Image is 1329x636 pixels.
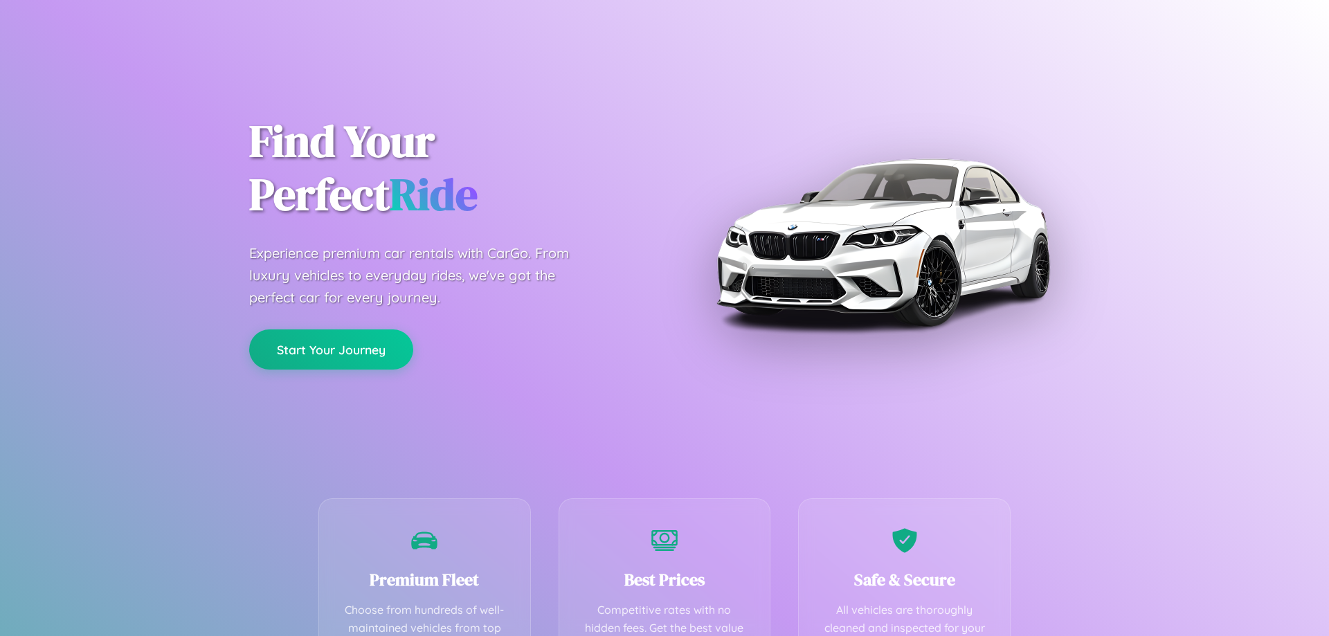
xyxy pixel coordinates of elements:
[249,115,644,221] h1: Find Your Perfect
[340,568,509,591] h3: Premium Fleet
[709,69,1056,415] img: Premium BMW car rental vehicle
[249,242,595,309] p: Experience premium car rentals with CarGo. From luxury vehicles to everyday rides, we've got the ...
[820,568,989,591] h3: Safe & Secure
[390,164,478,224] span: Ride
[580,568,750,591] h3: Best Prices
[249,329,413,370] button: Start Your Journey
